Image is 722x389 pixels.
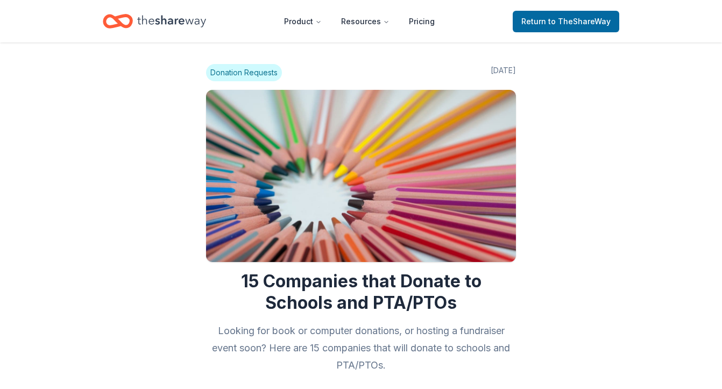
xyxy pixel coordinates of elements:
span: to TheShareWay [548,17,611,26]
button: Resources [332,11,398,32]
a: Pricing [400,11,443,32]
nav: Main [275,9,443,34]
h1: 15 Companies that Donate to Schools and PTA/PTOs [206,271,516,314]
a: Returnto TheShareWay [513,11,619,32]
span: Donation Requests [206,64,282,81]
h2: Looking for book or computer donations, or hosting a fundraiser event soon? Here are 15 companies... [206,322,516,374]
img: Image for 15 Companies that Donate to Schools and PTA/PTOs [206,90,516,262]
span: Return [521,15,611,28]
button: Product [275,11,330,32]
a: Home [103,9,206,34]
span: [DATE] [491,64,516,81]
